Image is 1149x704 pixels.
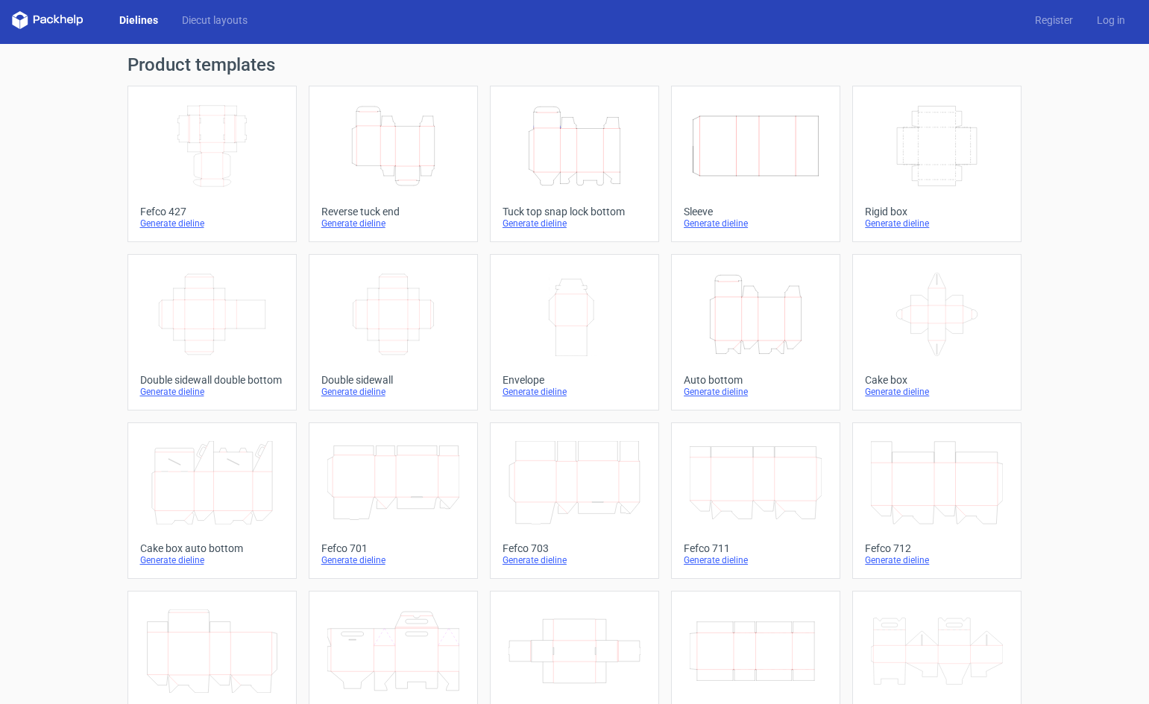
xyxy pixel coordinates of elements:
div: Generate dieline [503,218,646,229]
div: Fefco 712 [865,542,1009,554]
a: Reverse tuck endGenerate dieline [309,86,478,242]
a: Fefco 711Generate dieline [671,422,840,579]
div: Envelope [503,374,646,386]
a: EnvelopeGenerate dieline [490,254,659,410]
div: Generate dieline [321,218,465,229]
a: Double sidewallGenerate dieline [309,254,478,410]
div: Auto bottom [684,374,828,386]
div: Generate dieline [684,554,828,566]
div: Fefco 711 [684,542,828,554]
a: Cake box auto bottomGenerate dieline [128,422,297,579]
div: Generate dieline [684,386,828,398]
div: Generate dieline [321,386,465,398]
div: Double sidewall [321,374,465,386]
div: Generate dieline [865,218,1009,229]
div: Generate dieline [684,218,828,229]
div: Double sidewall double bottom [140,374,284,386]
div: Fefco 703 [503,542,646,554]
div: Cake box [865,374,1009,386]
a: Register [1023,13,1085,28]
div: Generate dieline [140,386,284,398]
a: Fefco 703Generate dieline [490,422,659,579]
a: Fefco 427Generate dieline [128,86,297,242]
div: Generate dieline [321,554,465,566]
div: Generate dieline [503,386,646,398]
div: Generate dieline [140,218,284,229]
a: Dielines [107,13,170,28]
div: Generate dieline [865,386,1009,398]
div: Sleeve [684,206,828,218]
a: Auto bottomGenerate dieline [671,254,840,410]
a: Double sidewall double bottomGenerate dieline [128,254,297,410]
div: Reverse tuck end [321,206,465,218]
a: Log in [1085,13,1137,28]
a: Fefco 701Generate dieline [309,422,478,579]
div: Tuck top snap lock bottom [503,206,646,218]
div: Fefco 701 [321,542,465,554]
a: Diecut layouts [170,13,259,28]
a: Rigid boxGenerate dieline [852,86,1021,242]
a: Fefco 712Generate dieline [852,422,1021,579]
div: Fefco 427 [140,206,284,218]
a: SleeveGenerate dieline [671,86,840,242]
a: Tuck top snap lock bottomGenerate dieline [490,86,659,242]
div: Generate dieline [865,554,1009,566]
div: Generate dieline [503,554,646,566]
div: Rigid box [865,206,1009,218]
div: Generate dieline [140,554,284,566]
h1: Product templates [128,56,1022,74]
a: Cake boxGenerate dieline [852,254,1021,410]
div: Cake box auto bottom [140,542,284,554]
